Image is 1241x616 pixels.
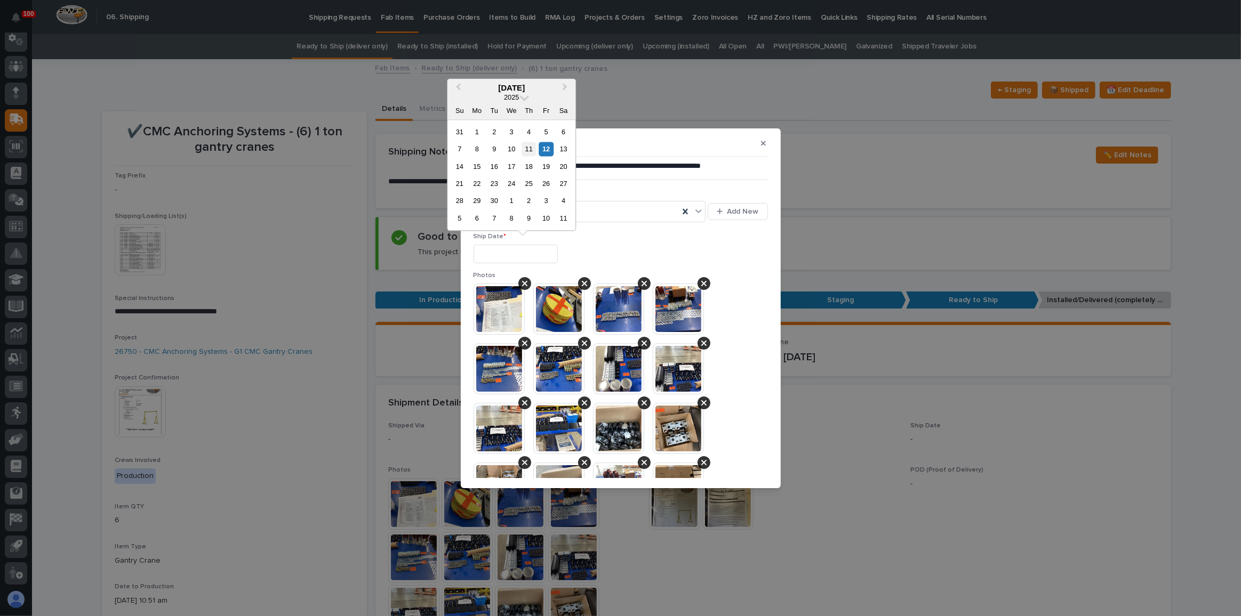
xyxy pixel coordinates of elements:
div: Choose Tuesday, October 7th, 2025 [487,211,501,225]
div: Choose Tuesday, September 2nd, 2025 [487,125,501,139]
div: Choose Monday, September 8th, 2025 [470,142,484,156]
div: Choose Tuesday, September 9th, 2025 [487,142,501,156]
div: [DATE] [447,83,575,93]
div: Choose Saturday, September 13th, 2025 [556,142,571,156]
div: Choose Friday, September 12th, 2025 [539,142,554,156]
span: 2025 [504,93,519,101]
div: Choose Saturday, October 4th, 2025 [556,194,571,208]
div: Choose Sunday, September 7th, 2025 [452,142,467,156]
div: Fr [539,103,554,118]
div: Choose Monday, September 29th, 2025 [470,194,484,208]
div: Choose Friday, September 19th, 2025 [539,159,554,174]
div: Choose Wednesday, October 1st, 2025 [505,194,519,208]
div: Choose Saturday, September 20th, 2025 [556,159,571,174]
div: Choose Thursday, September 25th, 2025 [522,176,536,191]
div: Choose Sunday, September 14th, 2025 [452,159,467,174]
div: Choose Saturday, October 11th, 2025 [556,211,571,225]
div: Choose Monday, September 1st, 2025 [470,125,484,139]
div: Choose Tuesday, September 23rd, 2025 [487,176,501,191]
div: Choose Sunday, October 5th, 2025 [452,211,467,225]
span: Ship Date [474,233,507,240]
div: Choose Thursday, September 4th, 2025 [522,125,536,139]
div: Choose Wednesday, September 24th, 2025 [505,176,519,191]
button: Next Month [557,80,574,97]
div: Choose Thursday, October 2nd, 2025 [522,194,536,208]
div: Choose Sunday, September 28th, 2025 [452,194,467,208]
div: Choose Friday, October 3rd, 2025 [539,194,554,208]
div: Choose Sunday, August 31st, 2025 [452,125,467,139]
div: Su [452,103,467,118]
div: Choose Wednesday, September 17th, 2025 [505,159,519,174]
div: Choose Saturday, September 6th, 2025 [556,125,571,139]
div: Choose Monday, October 6th, 2025 [470,211,484,225]
div: Choose Thursday, September 11th, 2025 [522,142,536,156]
div: Mo [470,103,484,118]
div: Choose Tuesday, September 16th, 2025 [487,159,501,174]
button: Previous Month [449,80,466,97]
div: Choose Sunday, September 21st, 2025 [452,176,467,191]
div: month 2025-09 [451,123,572,227]
div: We [505,103,519,118]
div: Choose Friday, September 5th, 2025 [539,125,554,139]
div: Sa [556,103,571,118]
div: Choose Wednesday, September 10th, 2025 [505,142,519,156]
div: Th [522,103,536,118]
span: Photos [474,272,496,279]
div: Choose Friday, October 10th, 2025 [539,211,554,225]
div: Choose Tuesday, September 30th, 2025 [487,194,501,208]
div: Choose Monday, September 15th, 2025 [470,159,484,174]
div: Choose Wednesday, October 8th, 2025 [505,211,519,225]
div: Choose Wednesday, September 3rd, 2025 [505,125,519,139]
div: Choose Friday, September 26th, 2025 [539,176,554,191]
div: Tu [487,103,501,118]
div: Choose Thursday, October 9th, 2025 [522,211,536,225]
div: Choose Monday, September 22nd, 2025 [470,176,484,191]
div: Choose Thursday, September 18th, 2025 [522,159,536,174]
div: Choose Saturday, September 27th, 2025 [556,176,571,191]
span: Add New [727,207,759,216]
button: Add New [708,203,767,220]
